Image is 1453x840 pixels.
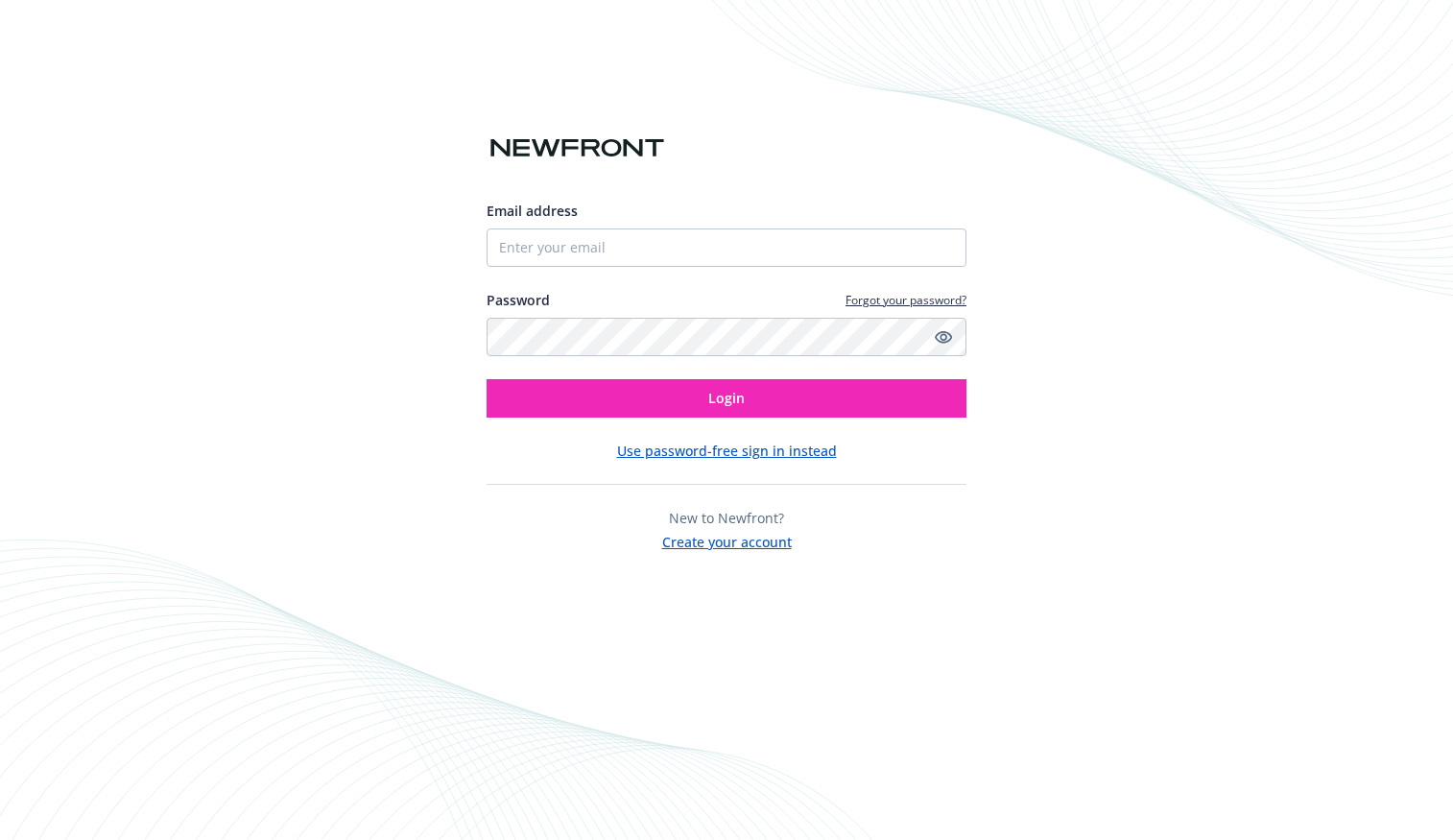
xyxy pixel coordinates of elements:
span: Email address [487,202,578,220]
label: Password [487,290,550,310]
button: Create your account [662,528,792,552]
button: Login [487,379,966,418]
input: Enter your password [487,318,966,356]
span: New to Newfront? [669,509,784,527]
a: Show password [932,325,955,348]
button: Use password-free sign in instead [617,441,837,461]
span: Login [708,389,745,407]
a: Forgot your password? [846,292,966,308]
input: Enter your email [487,228,966,267]
img: Newfront logo [487,132,668,165]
